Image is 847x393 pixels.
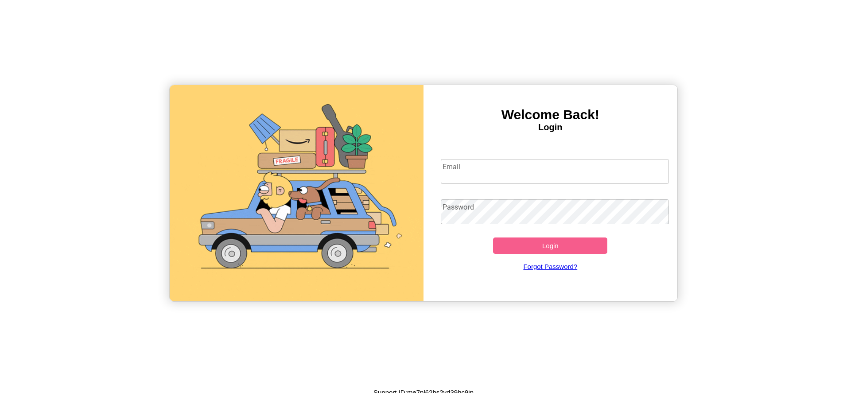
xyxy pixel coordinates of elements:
[423,122,677,132] h4: Login
[423,107,677,122] h3: Welcome Back!
[436,254,664,279] a: Forgot Password?
[170,85,423,301] img: gif
[493,237,607,254] button: Login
